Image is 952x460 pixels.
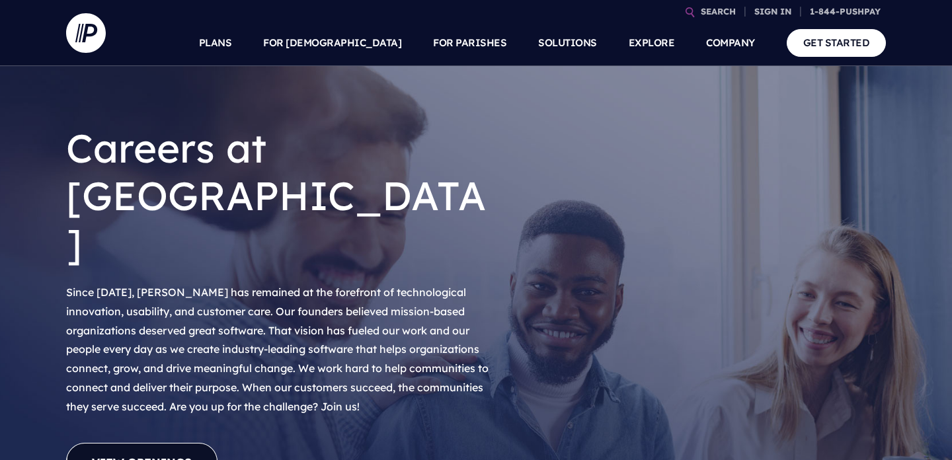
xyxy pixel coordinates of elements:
a: FOR [DEMOGRAPHIC_DATA] [263,20,401,66]
a: EXPLORE [629,20,675,66]
a: GET STARTED [787,29,887,56]
a: SOLUTIONS [538,20,597,66]
span: Since [DATE], [PERSON_NAME] has remained at the forefront of technological innovation, usability,... [66,286,489,413]
a: PLANS [199,20,232,66]
a: COMPANY [706,20,755,66]
h1: Careers at [GEOGRAPHIC_DATA] [66,114,496,278]
a: FOR PARISHES [433,20,506,66]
